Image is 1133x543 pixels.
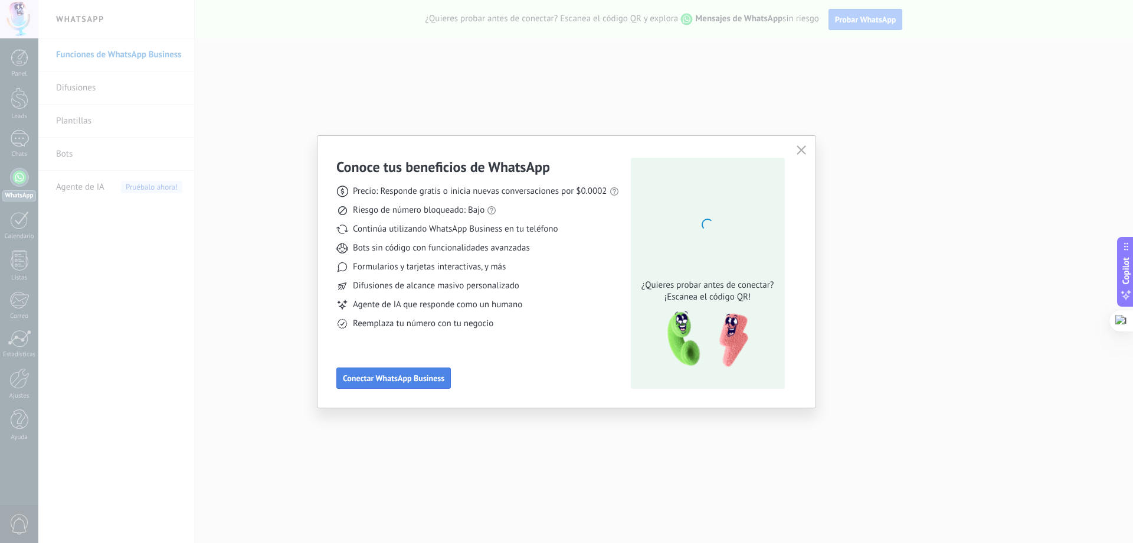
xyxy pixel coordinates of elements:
span: Conectar WhatsApp Business [343,374,444,382]
span: Riesgo de número bloqueado: Bajo [353,204,484,216]
span: Copilot [1120,257,1132,284]
img: qr-pic-1x.png [657,308,751,371]
button: Conectar WhatsApp Business [336,368,451,389]
span: Agente de IA que responde como un humano [353,299,522,311]
span: Bots sin código con funcionalidades avanzadas [353,242,530,254]
span: Reemplaza tu número con tu negocio [353,318,493,330]
h3: Conoce tus beneficios de WhatsApp [336,158,550,176]
span: ¡Escanea el código QR! [638,291,777,303]
span: Continúa utilizando WhatsApp Business en tu teléfono [353,223,558,235]
span: Formularios y tarjetas interactivas, y más [353,261,506,273]
span: Difusiones de alcance masivo personalizado [353,280,519,292]
span: ¿Quieres probar antes de conectar? [638,279,777,291]
span: Precio: Responde gratis o inicia nuevas conversaciones por $0.0002 [353,186,607,197]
